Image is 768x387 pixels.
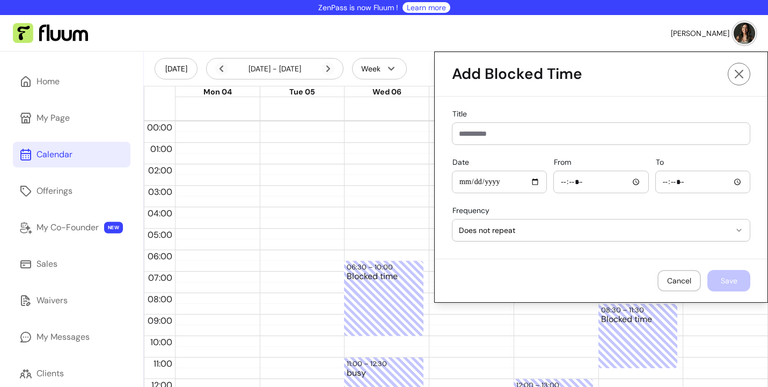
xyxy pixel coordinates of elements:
[145,186,175,198] span: 03:00
[13,324,130,350] a: My Messages
[151,358,175,369] span: 11:00
[203,87,232,97] span: Mon 04
[145,229,175,240] span: 05:00
[155,58,198,79] button: [DATE]
[13,23,88,43] img: Fluum Logo
[13,69,130,94] a: Home
[601,315,675,367] div: Blocked time
[662,176,743,188] input: To
[560,176,641,188] input: From
[601,305,647,315] div: 08:30 – 11:30
[13,251,130,277] a: Sales
[656,157,664,167] span: To
[145,315,175,326] span: 09:00
[347,262,396,272] div: 06:30 – 10:00
[407,2,446,13] a: Learn more
[36,258,57,271] div: Sales
[671,23,755,44] button: avatar[PERSON_NAME]
[347,272,421,335] div: Blocked time
[289,86,315,98] button: Tue 05
[289,87,315,97] span: Tue 05
[13,215,130,240] a: My Co-Founder NEW
[459,176,540,188] input: Date
[145,251,175,262] span: 06:00
[554,157,571,167] span: From
[13,361,130,386] a: Clients
[145,165,175,176] span: 02:00
[372,87,401,97] span: Wed 06
[13,105,130,131] a: My Page
[13,142,130,167] a: Calendar
[657,270,701,291] button: Cancel
[36,367,64,380] div: Clients
[36,148,72,161] div: Calendar
[344,261,423,336] div: 06:30 – 10:00Blocked time
[36,75,60,88] div: Home
[13,178,130,204] a: Offerings
[36,331,90,344] div: My Messages
[372,86,401,98] button: Wed 06
[452,157,469,167] span: Date
[452,64,582,84] p: Add Blocked Time
[452,220,750,241] button: FrequencyDoes not repeat
[36,221,99,234] div: My Co-Founder
[145,208,175,219] span: 04:00
[347,359,421,369] div: 11:00 – 12:30
[215,62,334,75] div: [DATE] - [DATE]
[36,112,70,125] div: My Page
[598,304,678,368] div: 08:30 – 11:30Blocked time
[352,58,407,79] button: Week
[452,109,467,119] span: Title
[318,2,398,13] p: ZenPass is now Fluum !
[36,294,68,307] div: Waivers
[145,272,175,283] span: 07:00
[734,23,755,44] img: avatar
[144,122,175,133] span: 00:00
[459,225,730,236] span: Does not repeat
[148,337,175,348] span: 10:00
[104,222,123,233] span: NEW
[459,128,743,139] input: Title
[203,86,232,98] button: Mon 04
[13,288,130,313] a: Waivers
[671,28,729,39] span: [PERSON_NAME]
[145,294,175,305] span: 08:00
[36,185,72,198] div: Offerings
[148,143,175,155] span: 01:00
